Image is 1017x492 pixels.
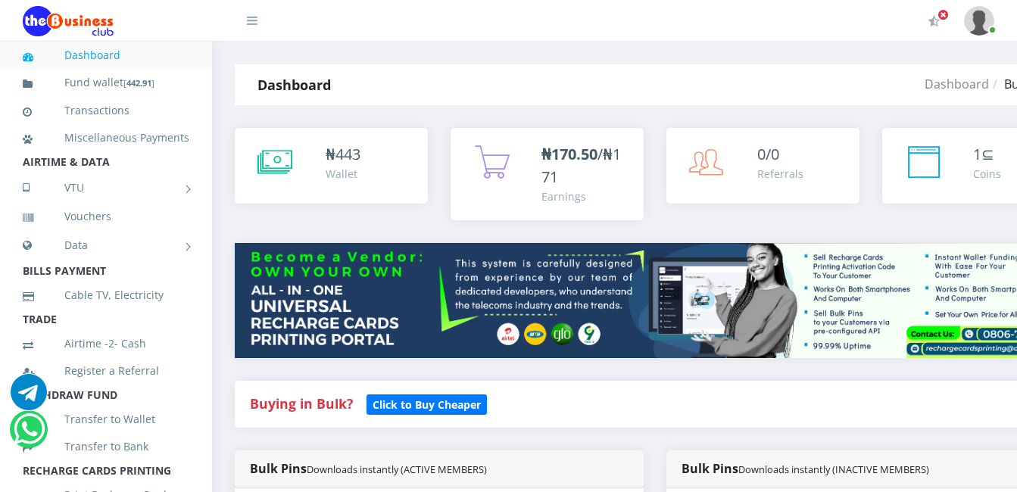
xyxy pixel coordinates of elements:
div: Referrals [757,166,803,182]
a: Chat for support [14,422,45,447]
b: ₦170.50 [541,144,597,164]
div: ₦ [326,143,360,166]
a: Transfer to Bank [23,429,189,464]
a: Miscellaneous Payments [23,120,189,155]
strong: Bulk Pins [682,460,929,477]
span: Activate Your Membership [937,9,949,20]
strong: Dashboard [257,76,331,94]
small: [ ] [123,77,154,89]
a: Fund wallet[442.91] [23,65,189,101]
img: Logo [23,6,114,36]
a: VTU [23,169,189,207]
a: Dashboard [925,76,989,92]
a: Register a Referral [23,353,189,388]
a: Transactions [23,93,189,128]
img: User [964,6,994,36]
span: /₦171 [541,144,621,187]
strong: Bulk Pins [250,460,487,477]
span: 1 [973,144,981,164]
small: Downloads instantly (ACTIVE MEMBERS) [307,462,487,476]
a: Airtime -2- Cash [23,326,189,361]
a: Cable TV, Electricity [23,278,189,313]
a: Data [23,226,189,264]
div: Wallet [326,166,360,182]
small: Downloads instantly (INACTIVE MEMBERS) [738,462,929,476]
div: Coins [973,166,1001,182]
div: Earnings [541,188,629,204]
b: Click to Buy Cheaper [373,397,481,412]
a: 0/0 Referrals [666,128,859,204]
span: 443 [335,144,360,164]
a: Click to Buy Cheaper [367,394,487,413]
a: Vouchers [23,199,189,234]
strong: Buying in Bulk? [250,394,353,413]
b: 442.91 [126,77,151,89]
span: 0/0 [757,144,779,164]
a: Chat for support [11,385,47,410]
a: Dashboard [23,38,189,73]
div: ⊆ [973,143,1001,166]
a: ₦170.50/₦171 Earnings [451,128,644,220]
i: Activate Your Membership [928,15,940,27]
a: ₦443 Wallet [235,128,428,204]
a: Transfer to Wallet [23,402,189,437]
